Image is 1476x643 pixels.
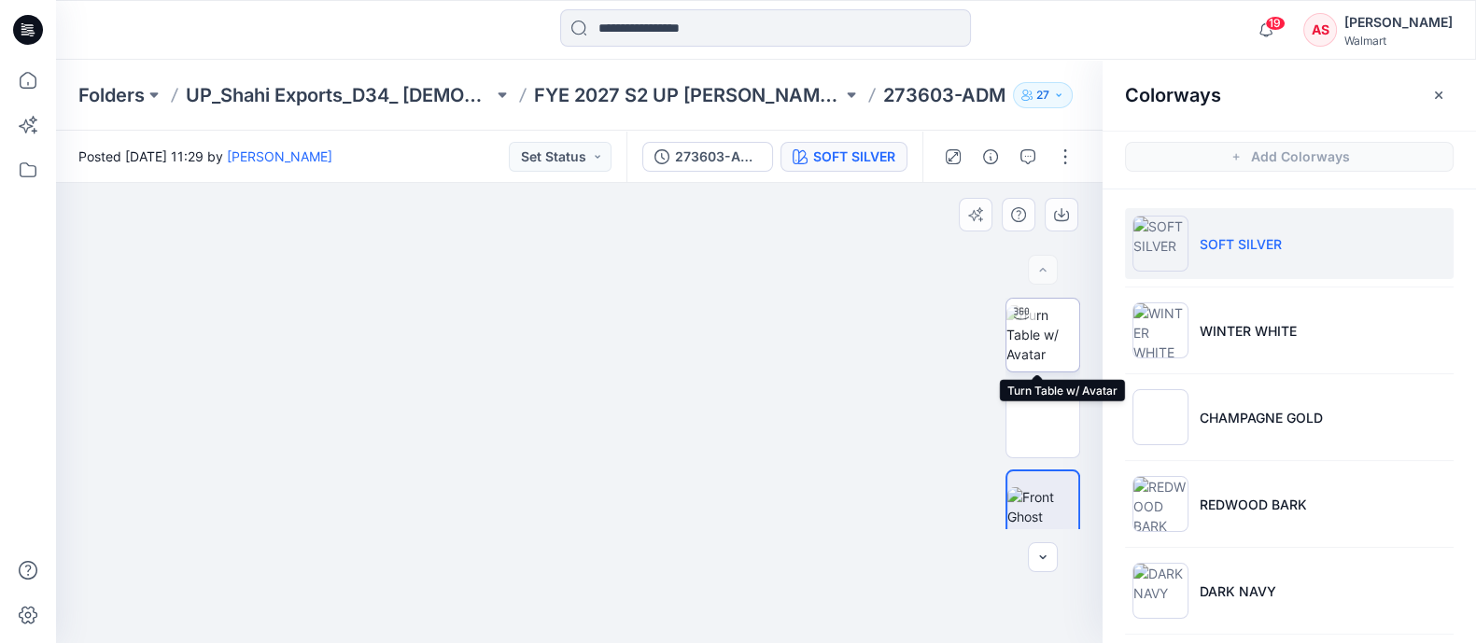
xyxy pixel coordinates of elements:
img: REDWOOD BARK [1132,476,1188,532]
a: FYE 2027 S2 UP [PERSON_NAME] [PERSON_NAME] [534,82,841,108]
span: Posted [DATE] 11:29 by [78,147,332,166]
button: 27 [1013,82,1073,108]
button: 273603-ADM [642,142,773,172]
img: Turn Table w/ Avatar [1006,305,1079,364]
button: Details [976,142,1005,172]
p: 27 [1036,85,1049,105]
div: [PERSON_NAME] [1344,11,1453,34]
h2: Colorways [1125,84,1221,106]
p: REDWOOD BARK [1200,495,1307,514]
p: DARK NAVY [1200,581,1276,601]
a: [PERSON_NAME] [227,148,332,164]
span: 19 [1265,16,1286,31]
p: CHAMPAGNE GOLD [1200,408,1323,427]
p: SOFT SILVER [1200,234,1282,254]
img: SOFT SILVER [1132,216,1188,272]
img: WINTER WHITE [1132,302,1188,358]
img: DARK NAVY [1132,563,1188,619]
a: Folders [78,82,145,108]
button: SOFT SILVER [780,142,907,172]
img: Front Ghost [1007,487,1078,526]
a: UP_Shahi Exports_D34_ [DEMOGRAPHIC_DATA] Bottoms [186,82,493,108]
div: AS [1303,13,1337,47]
div: 273603-ADM [675,147,761,167]
p: 273603-ADM [883,82,1005,108]
p: WINTER WHITE [1200,321,1297,341]
div: SOFT SILVER [813,147,895,167]
img: CHAMPAGNE GOLD [1132,389,1188,445]
div: Walmart [1344,34,1453,48]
